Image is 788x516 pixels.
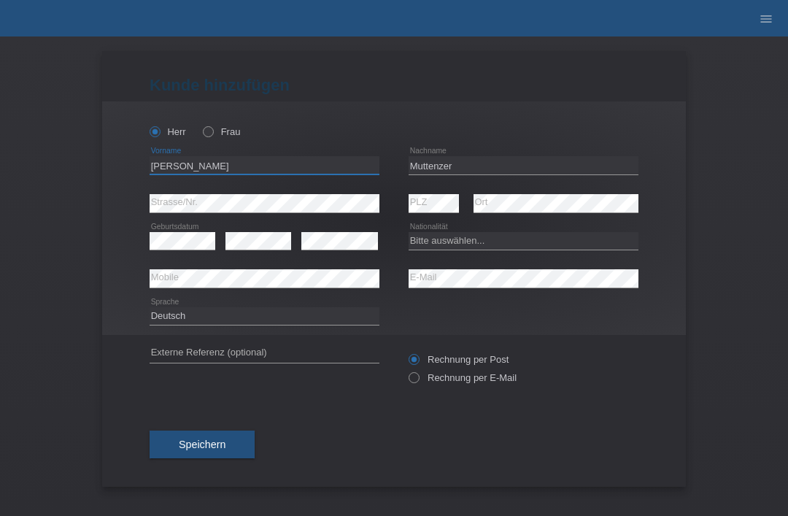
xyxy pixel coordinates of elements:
a: menu [752,14,781,23]
label: Frau [203,126,240,137]
input: Frau [203,126,212,136]
i: menu [759,12,773,26]
input: Herr [150,126,159,136]
h1: Kunde hinzufügen [150,76,638,94]
label: Rechnung per E-Mail [409,372,517,383]
label: Herr [150,126,186,137]
input: Rechnung per E-Mail [409,372,418,390]
label: Rechnung per Post [409,354,509,365]
button: Speichern [150,431,255,458]
input: Rechnung per Post [409,354,418,372]
span: Speichern [179,439,225,450]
